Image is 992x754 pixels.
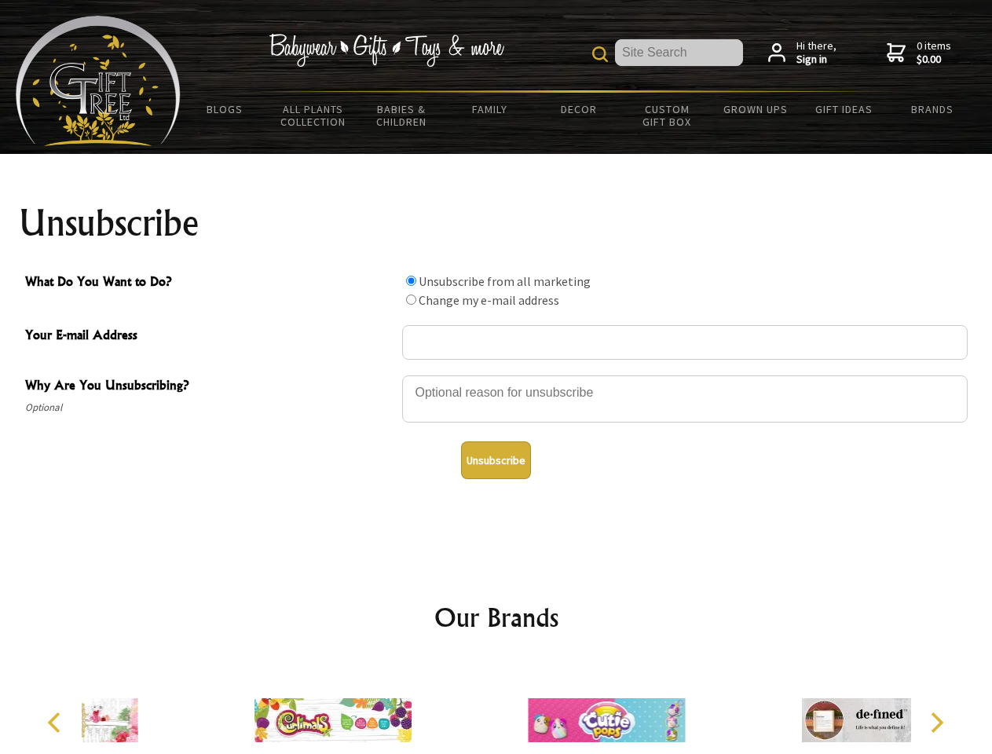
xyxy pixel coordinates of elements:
button: Previous [39,705,74,740]
span: Why Are You Unsubscribing? [25,375,394,398]
a: Gift Ideas [800,93,888,126]
button: Next [919,705,954,740]
strong: Sign in [796,53,836,67]
input: What Do You Want to Do? [406,276,416,286]
span: Optional [25,398,394,417]
a: Babies & Children [357,93,446,138]
input: Your E-mail Address [402,325,968,360]
textarea: Why Are You Unsubscribing? [402,375,968,423]
img: product search [592,46,608,62]
label: Change my e-mail address [419,292,559,308]
a: Family [446,93,535,126]
input: What Do You Want to Do? [406,295,416,305]
a: All Plants Collection [269,93,358,138]
a: BLOGS [181,93,269,126]
h1: Unsubscribe [19,204,974,242]
input: Site Search [615,39,743,66]
img: Babywear - Gifts - Toys & more [269,34,504,67]
a: Grown Ups [711,93,800,126]
span: 0 items [917,38,951,67]
span: Your E-mail Address [25,325,394,348]
a: Custom Gift Box [623,93,712,138]
button: Unsubscribe [461,441,531,479]
label: Unsubscribe from all marketing [419,273,591,289]
h2: Our Brands [31,598,961,636]
span: Hi there, [796,39,836,67]
strong: $0.00 [917,53,951,67]
a: Decor [534,93,623,126]
img: Babyware - Gifts - Toys and more... [16,16,181,146]
span: What Do You Want to Do? [25,272,394,295]
a: Brands [888,93,977,126]
a: Hi there,Sign in [768,39,836,67]
a: 0 items$0.00 [887,39,951,67]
